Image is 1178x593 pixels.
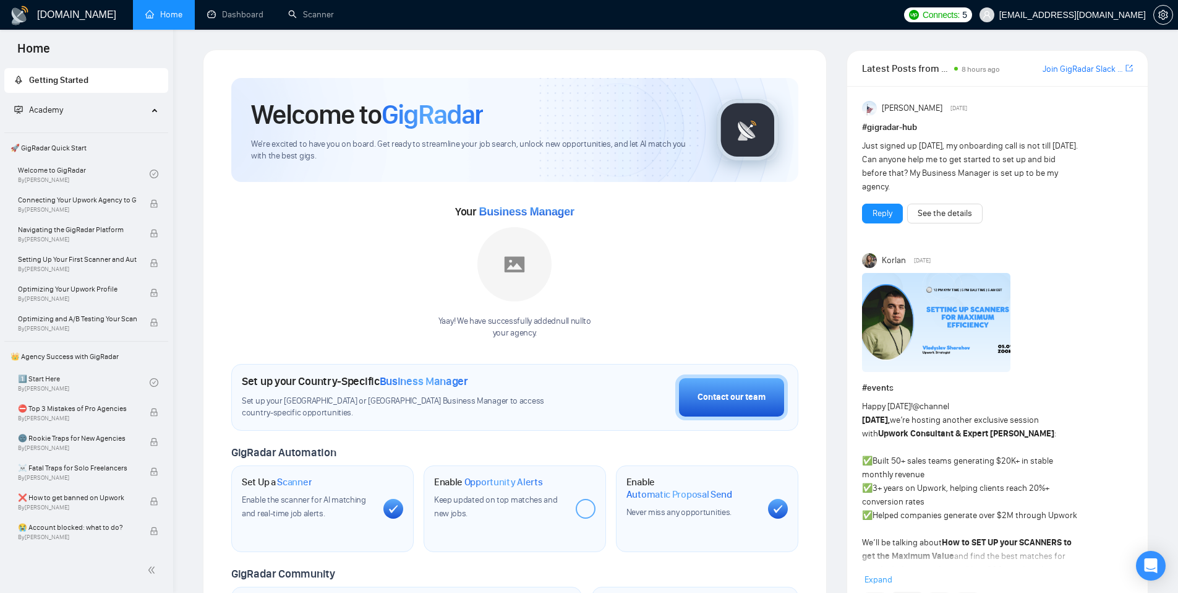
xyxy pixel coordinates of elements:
span: By [PERSON_NAME] [18,236,137,243]
strong: Upwork Consultant & Expert [PERSON_NAME] [878,428,1054,439]
span: lock [150,408,158,417]
span: 😭 Account blocked: what to do? [18,521,137,534]
span: Academy [29,105,63,115]
img: placeholder.png [477,227,552,301]
span: By [PERSON_NAME] [18,325,137,332]
button: See the details [907,204,983,223]
button: setting [1153,5,1173,25]
a: Welcome to GigRadarBy[PERSON_NAME] [18,160,150,188]
span: double-left [147,564,160,576]
h1: Set up your Country-Specific [242,374,468,388]
p: your agency . [438,327,591,339]
span: Optimizing Your Upwork Profile [18,283,137,295]
img: Anisuzzaman Khan [862,101,877,116]
img: logo [10,6,30,25]
span: Scanner [277,476,312,488]
span: Your [455,205,574,219]
a: searchScanner [288,9,334,20]
span: Navigating the GigRadar Platform [18,223,137,236]
a: dashboardDashboard [207,9,263,20]
span: By [PERSON_NAME] [18,444,137,452]
span: By [PERSON_NAME] [18,266,137,273]
span: 5 [962,8,967,22]
strong: How to SET UP your SCANNERS to get the Maximum Value [862,537,1072,561]
span: user [983,11,991,19]
span: Getting Started [29,75,88,85]
div: Just signed up [DATE], my onboarding call is not till [DATE]. Can anyone help me to get started t... [862,139,1079,194]
span: Never miss any opportunities. [626,507,732,517]
span: Connecting Your Upwork Agency to GigRadar [18,194,137,206]
span: Expand [864,574,892,585]
span: Opportunity Alerts [464,476,543,488]
span: check-circle [150,170,158,178]
h1: Enable [626,476,758,500]
span: Keep updated on top matches and new jobs. [434,495,558,519]
span: Latest Posts from the GigRadar Community [862,61,950,76]
span: 🌚 Rookie Traps for New Agencies [18,432,137,444]
span: lock [150,318,158,327]
span: lock [150,199,158,208]
h1: # events [862,381,1133,395]
span: Connects: [923,8,960,22]
a: setting [1153,10,1173,20]
span: @channel [913,401,949,412]
a: 1️⃣ Start HereBy[PERSON_NAME] [18,369,150,396]
span: ✅ [862,483,873,493]
div: Yaay! We have successfully added null null to [438,316,591,339]
span: ☠️ Fatal Traps for Solo Freelancers [18,462,137,474]
span: ⛔ Top 3 Mistakes of Pro Agencies [18,402,137,415]
span: Home [7,40,60,66]
span: Optimizing and A/B Testing Your Scanner for Better Results [18,313,137,325]
span: lock [150,288,158,297]
span: [PERSON_NAME] [882,102,942,115]
h1: # gigradar-hub [862,121,1133,134]
span: 🚀 GigRadar Quick Start [6,136,167,160]
span: GigRadar Automation [231,446,336,459]
span: lock [150,259,158,267]
span: lock [150,229,158,238]
span: Enable the scanner for AI matching and real-time job alerts. [242,495,366,519]
strong: Q&A session [986,565,1035,575]
span: By [PERSON_NAME] [18,474,137,482]
span: [DATE] [950,103,967,114]
span: lock [150,467,158,476]
span: Setting Up Your First Scanner and Auto-Bidder [18,253,137,266]
span: lock [150,438,158,446]
img: upwork-logo.png [909,10,919,20]
a: See the details [918,207,972,220]
span: ❌ How to get banned on Upwork [18,491,137,504]
span: lock [150,497,158,506]
span: Academy [14,105,63,115]
span: export [1125,63,1133,73]
a: Reply [873,207,892,220]
button: Reply [862,204,903,223]
span: GigRadar Community [231,567,335,581]
span: lock [150,527,158,535]
span: By [PERSON_NAME] [18,295,137,303]
h1: Set Up a [242,476,312,488]
span: ✅ [862,510,873,521]
span: Automatic Proposal Send [626,488,732,501]
span: GigRadar [382,98,483,131]
a: homeHome [145,9,182,20]
span: By [PERSON_NAME] [18,415,137,422]
img: Korlan [862,253,877,268]
button: Contact our team [675,374,788,420]
div: Contact our team [698,391,766,404]
span: Set up your [GEOGRAPHIC_DATA] or [GEOGRAPHIC_DATA] Business Manager to access country-specific op... [242,396,570,419]
li: Getting Started [4,68,168,93]
span: 👑 Agency Success with GigRadar [6,344,167,369]
span: fund-projection-screen [14,105,23,114]
span: By [PERSON_NAME] [18,534,137,541]
span: rocket [14,76,23,84]
h1: Welcome to [251,98,483,131]
span: ✅ [862,456,873,466]
div: Open Intercom Messenger [1136,551,1166,581]
strong: [DATE], [862,415,890,425]
span: [DATE] [914,255,931,266]
span: Korlan [882,254,906,267]
img: gigradar-logo.png [717,99,779,161]
a: export [1125,63,1133,74]
span: check-circle [150,378,158,387]
span: Business Manager [380,374,468,388]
